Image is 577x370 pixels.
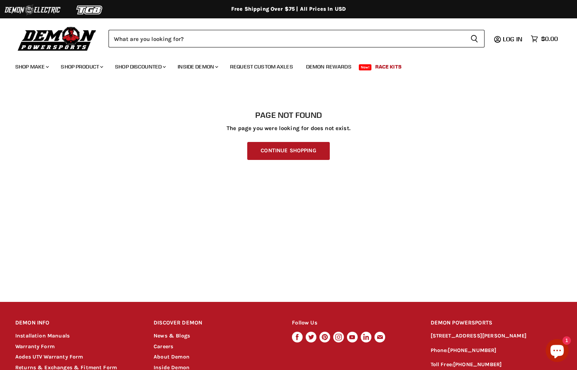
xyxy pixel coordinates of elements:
form: Product [109,30,485,47]
a: Shop Make [10,59,53,75]
a: [PHONE_NUMBER] [448,347,496,354]
a: Warranty Form [15,343,55,350]
span: New! [359,64,372,70]
a: Shop Product [55,59,108,75]
p: Phone: [431,346,562,355]
a: Shop Discounted [109,59,170,75]
h2: DEMON POWERSPORTS [431,314,562,332]
span: Log in [503,35,522,43]
a: Careers [154,343,173,350]
h1: Page not found [15,111,562,120]
img: Demon Powersports [15,25,99,52]
p: [STREET_ADDRESS][PERSON_NAME] [431,332,562,341]
p: The page you were looking for does not exist. [15,125,562,132]
a: Race Kits [370,59,407,75]
a: [PHONE_NUMBER] [453,361,502,368]
a: News & Blogs [154,333,190,339]
a: Aodes UTV Warranty Form [15,354,83,360]
button: Search [464,30,485,47]
p: Toll Free: [431,360,562,369]
span: $0.00 [541,35,558,42]
ul: Main menu [10,56,556,75]
a: Installation Manuals [15,333,70,339]
h2: DISCOVER DEMON [154,314,278,332]
h2: DEMON INFO [15,314,139,332]
input: Search [109,30,464,47]
img: Demon Electric Logo 2 [4,3,61,17]
h2: Follow Us [292,314,416,332]
inbox-online-store-chat: Shopify online store chat [543,339,571,364]
img: TGB Logo 2 [61,3,118,17]
a: Inside Demon [172,59,223,75]
a: About Demon [154,354,190,360]
a: Request Custom Axles [224,59,299,75]
a: Log in [499,36,527,42]
a: Demon Rewards [300,59,357,75]
a: $0.00 [527,33,562,44]
a: Continue Shopping [247,142,329,160]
